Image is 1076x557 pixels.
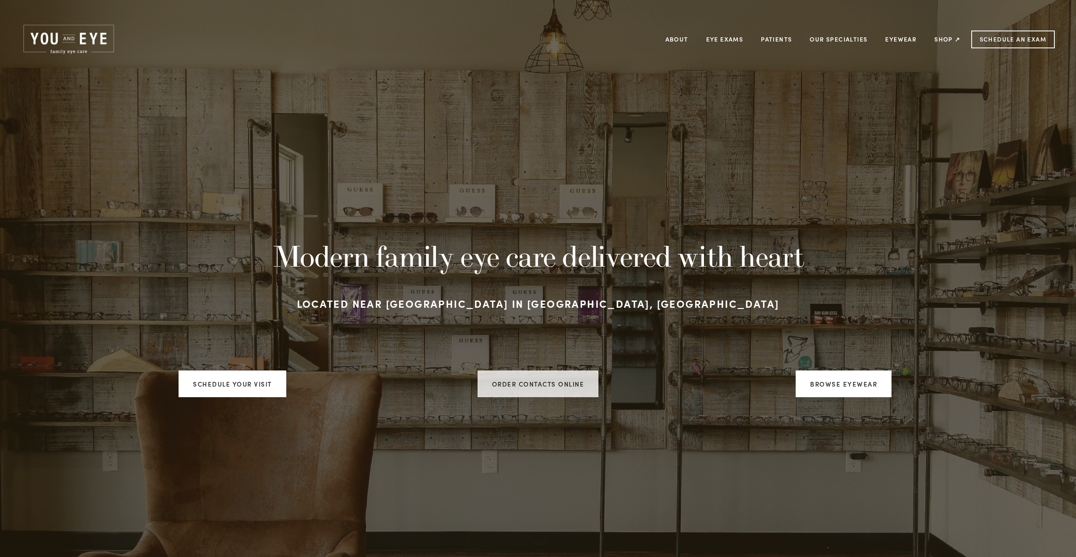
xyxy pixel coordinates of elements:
a: Eye Exams [706,33,743,46]
strong: Located near [GEOGRAPHIC_DATA] in [GEOGRAPHIC_DATA], [GEOGRAPHIC_DATA] [297,296,780,310]
a: ORDER CONTACTS ONLINE [478,370,599,397]
a: Schedule your visit [179,370,286,397]
a: Patients [761,33,792,46]
img: Rochester, MN | You and Eye | Family Eye Care [21,23,116,56]
a: Shop ↗ [934,33,960,46]
a: Schedule an Exam [971,31,1055,48]
h1: Modern family eye care delivered with heart [222,239,854,273]
a: Browse Eyewear [796,370,892,397]
a: Eyewear [885,33,917,46]
a: Our Specialties [810,35,867,43]
a: About [665,33,688,46]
